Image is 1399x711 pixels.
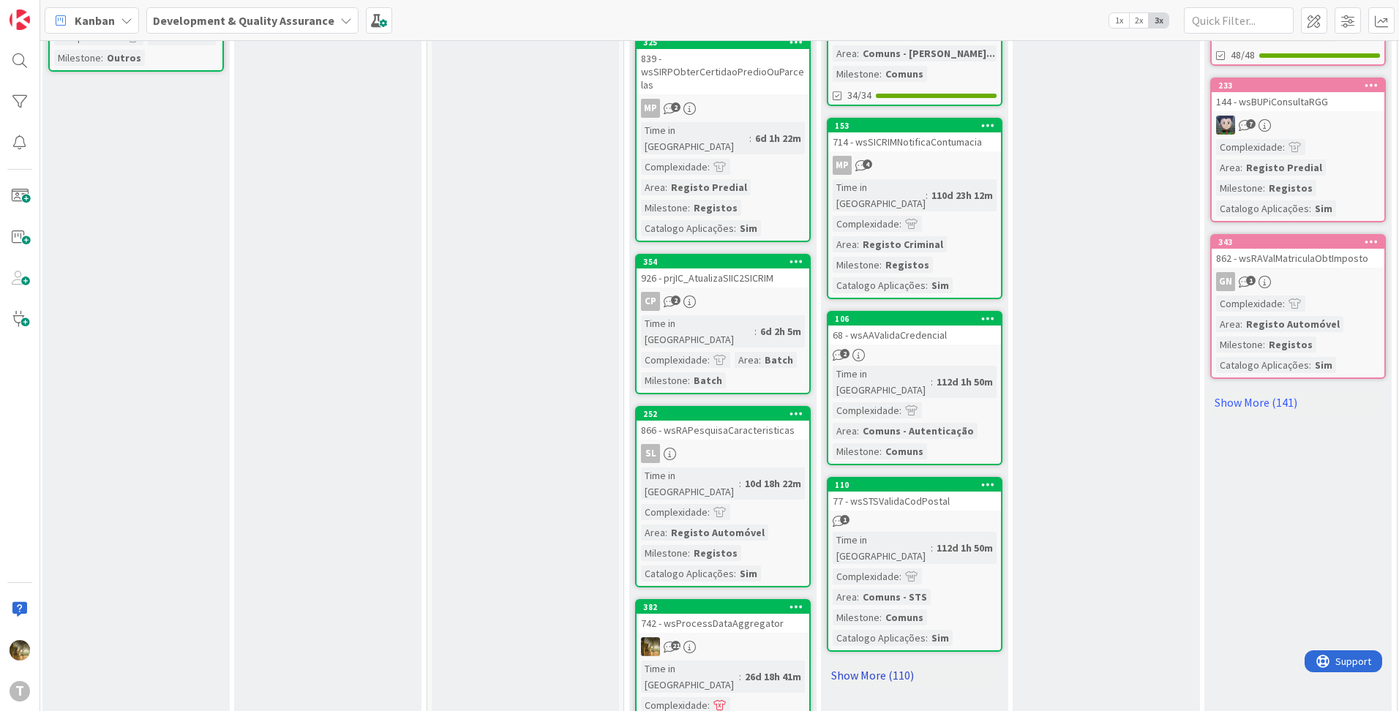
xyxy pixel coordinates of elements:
div: Time in [GEOGRAPHIC_DATA] [641,315,754,347]
div: Area [833,423,857,439]
span: : [708,159,710,175]
div: Area [833,236,857,252]
div: 68 - wsAAValidaCredencial [828,326,1001,345]
span: : [879,443,882,459]
div: 106 [835,314,1001,324]
div: CP [641,292,660,311]
span: : [879,66,882,82]
div: 343 [1218,237,1384,247]
div: Comuns [882,66,927,82]
div: Comuns [882,609,927,625]
div: 382 [643,602,809,612]
div: Area [833,45,857,61]
div: 110d 23h 12m [928,187,997,203]
div: 742 - wsProcessDataAggregator [637,614,809,633]
div: Catalogo Aplicações [833,630,926,646]
div: 354 [637,255,809,268]
span: : [857,45,859,61]
span: : [899,216,901,232]
div: Complexidade [833,402,899,418]
div: Catalogo Aplicações [1216,357,1309,373]
div: Time in [GEOGRAPHIC_DATA] [833,179,926,211]
div: Area [1216,316,1240,332]
div: Complexidade [833,216,899,232]
div: Catalogo Aplicações [641,220,734,236]
span: : [926,630,928,646]
span: : [708,352,710,368]
div: Milestone [1216,180,1263,196]
div: Sim [1311,200,1336,217]
div: Time in [GEOGRAPHIC_DATA] [833,532,931,564]
span: : [1240,159,1242,176]
div: 325 [643,37,809,48]
div: 153 [835,121,1001,131]
div: Registo Predial [1242,159,1326,176]
span: 1 [1246,276,1256,285]
span: : [739,475,741,492]
img: Visit kanbanzone.com [10,10,30,30]
div: Milestone [641,545,688,561]
div: 252 [637,407,809,421]
div: Time in [GEOGRAPHIC_DATA] [641,661,739,693]
span: 2 [671,296,680,305]
div: Area [1216,159,1240,176]
span: Support [31,2,67,20]
span: Kanban [75,12,115,29]
div: 382 [637,601,809,614]
div: Sim [928,630,953,646]
div: Sim [736,220,761,236]
b: Development & Quality Assurance [153,13,334,28]
span: 7 [1246,119,1256,129]
div: MP [637,99,809,118]
span: : [665,524,667,541]
span: : [749,130,751,146]
span: : [1263,336,1265,353]
div: Sim [1311,357,1336,373]
div: Comuns - STS [859,589,931,605]
span: : [688,372,690,388]
span: : [899,402,901,418]
div: 6d 2h 5m [757,323,805,339]
div: Complexidade [1216,139,1283,155]
div: Registos [1265,336,1316,353]
div: 233 [1212,79,1384,92]
span: : [1309,200,1311,217]
div: MP [828,156,1001,175]
div: GN [1212,272,1384,291]
div: Comuns [882,443,927,459]
span: : [926,187,928,203]
span: 1x [1109,13,1129,28]
div: 10d 18h 22m [741,475,805,492]
a: Show More (110) [827,663,1002,687]
div: Milestone [641,372,688,388]
div: Catalogo Aplicações [1216,200,1309,217]
div: Comuns - Autenticação [859,423,978,439]
div: Area [833,589,857,605]
span: 2 [840,349,849,358]
div: Time in [GEOGRAPHIC_DATA] [641,122,749,154]
div: T [10,681,30,701]
span: 48/48 [1231,48,1255,63]
div: CP [637,292,809,311]
div: 112d 1h 50m [933,374,997,390]
div: Complexidade [1216,296,1283,312]
div: 325 [637,36,809,49]
div: Area [641,179,665,195]
div: 714 - wsSICRIMNotificaContumacia [828,132,1001,151]
div: Registos [690,200,741,216]
div: Sim [928,277,953,293]
div: 382742 - wsProcessDataAggregator [637,601,809,633]
span: : [931,540,933,556]
span: : [1240,316,1242,332]
a: Show More (141) [1210,391,1386,414]
div: 6d 1h 22m [751,130,805,146]
div: Comuns - [PERSON_NAME]... [859,45,999,61]
span: 4 [863,159,872,169]
span: : [1283,296,1285,312]
div: Registos [1265,180,1316,196]
span: : [1309,357,1311,373]
div: 252 [643,409,809,419]
span: : [926,277,928,293]
div: SL [641,444,660,463]
div: 153 [828,119,1001,132]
